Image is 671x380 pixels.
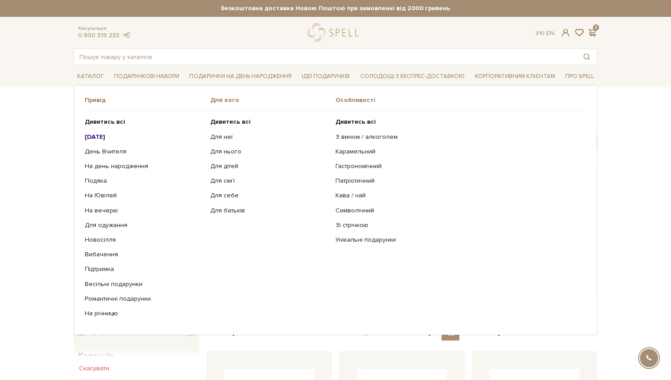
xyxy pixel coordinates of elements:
a: Для сім'ї [210,177,329,185]
span: Привід [85,96,210,104]
a: З вином / алкоголем [335,133,580,141]
a: Ідеї подарунків [298,70,353,83]
a: Подарункові набори [111,70,183,83]
span: Консультація: [78,26,130,31]
span: Особливості [335,96,586,104]
span: Колекція [78,350,113,362]
span: Для кого [210,96,336,104]
a: Дивитись всі [85,118,204,126]
a: Для дітей [210,162,329,170]
a: Символічний [335,207,580,215]
a: Корпоративним клієнтам [471,70,559,83]
a: На день народження [85,162,204,170]
a: Новосілля [85,236,204,244]
a: Карамельний [335,148,580,156]
b: Дивитись всі [210,118,251,125]
a: logo [308,24,363,42]
a: [DATE] [85,133,204,141]
a: Підтримка [85,265,204,273]
a: Патріотичний [335,177,580,185]
a: Для неї [210,133,329,141]
input: Пошук товару у каталозі [74,49,576,65]
a: Унікальні подарунки [335,236,580,244]
a: Вибачення [85,251,204,259]
a: Романтичні подарунки [85,295,204,303]
a: На вечерю [85,207,204,215]
a: Подарунки на День народження [186,70,295,83]
a: Для батьків [210,207,329,215]
div: Каталог [74,85,597,335]
a: telegram [122,31,130,39]
a: Кава / чай [335,192,580,200]
b: Дивитись всі [335,118,376,125]
a: Для одужання [85,221,204,229]
button: Скасувати [74,361,114,376]
a: En [546,29,554,37]
b: [DATE] [85,133,105,141]
strong: Безкоштовна доставка Новою Поштою при замовленні від 2000 гривень [74,4,597,12]
span: 9 [187,329,195,336]
a: 0 800 319 233 [78,31,119,39]
a: Для себе [210,192,329,200]
a: На Ювілей [85,192,204,200]
a: Зі стрічкою [335,221,580,229]
a: Дивитись всі [335,118,580,126]
b: Дивитись всі [85,118,125,125]
span: | [543,29,545,37]
button: Пошук товару у каталозі [576,49,597,65]
a: Гастрономічний [335,162,580,170]
a: На річницю [85,309,204,317]
a: Дивитись всі [210,118,329,126]
a: Каталог [74,70,107,83]
a: Весільні подарунки [85,280,204,288]
a: Про Spell [562,70,597,83]
a: Для нього [210,148,329,156]
div: Ук [536,29,554,37]
a: Подяка [85,177,204,185]
a: День Вчителя [85,148,204,156]
a: Солодощі з експрес-доставкою [357,69,468,84]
